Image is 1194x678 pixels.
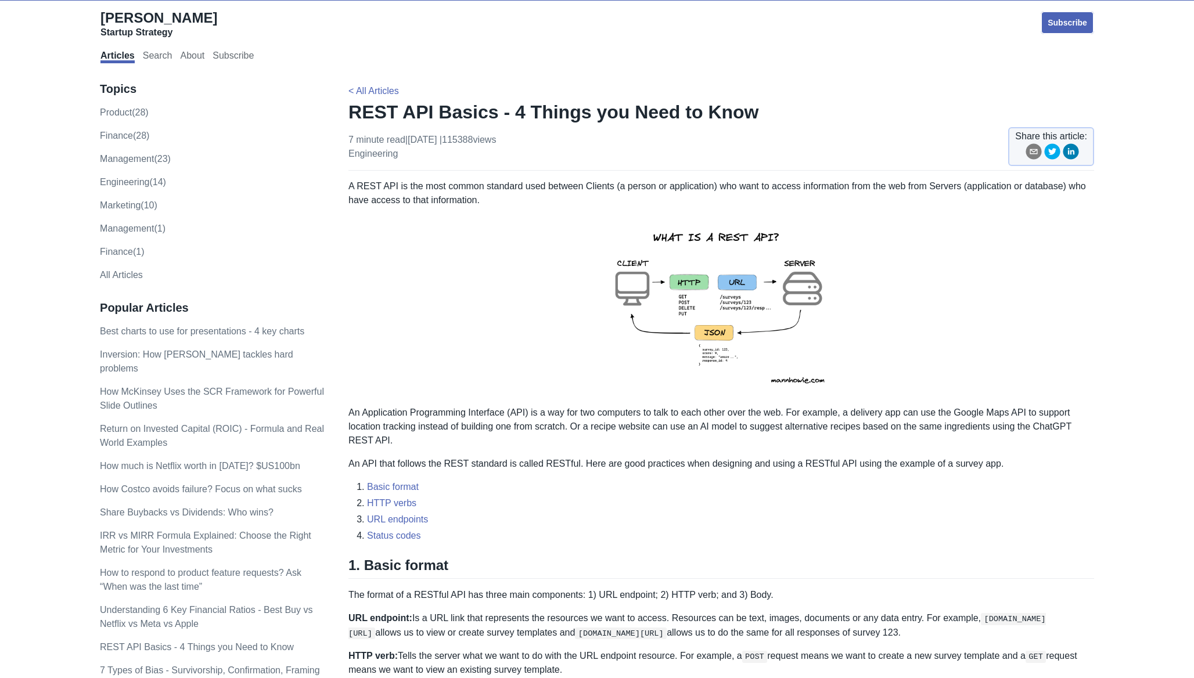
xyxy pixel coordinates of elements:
button: email [1026,143,1042,164]
h1: REST API Basics - 4 Things you Need to Know [348,100,1094,124]
a: Finance(1) [100,247,144,257]
a: finance(28) [100,131,149,140]
a: How to respond to product feature requests? Ask “When was the last time” [100,568,301,592]
a: engineering(14) [100,177,166,187]
a: management(23) [100,154,171,164]
a: engineering [348,149,398,158]
h3: Popular Articles [100,301,324,315]
code: GET [1026,651,1046,662]
h2: 1. Basic format [348,557,1094,579]
a: Subscribe [1041,11,1094,34]
span: | 115388 views [440,135,497,145]
a: Articles [100,51,135,63]
button: linkedin [1063,143,1079,164]
a: Basic format [367,482,419,492]
span: [PERSON_NAME] [100,10,217,26]
a: Status codes [367,531,421,540]
a: Search [143,51,172,63]
a: Return on Invested Capital (ROIC) - Formula and Real World Examples [100,424,324,448]
a: Management(1) [100,223,166,233]
a: HTTP verbs [367,498,416,508]
a: Best charts to use for presentations - 4 key charts [100,326,304,336]
strong: HTTP verb: [348,651,398,661]
a: product(28) [100,107,149,117]
a: About [180,51,204,63]
strong: URL endpoint: [348,613,412,623]
a: How McKinsey Uses the SCR Framework for Powerful Slide Outlines [100,387,324,410]
p: A REST API is the most common standard used between Clients (a person or application) who want to... [348,179,1094,207]
span: Share this article: [1015,129,1087,143]
a: < All Articles [348,86,399,96]
a: URL endpoints [367,514,428,524]
code: [DOMAIN_NAME][URL] [575,627,667,639]
p: An API that follows the REST standard is called RESTful. Here are good practices when designing a... [348,457,1094,471]
div: Startup Strategy [100,27,217,38]
p: An Application Programming Interface (API) is a way for two computers to talk to each other over ... [348,406,1094,448]
p: The format of a RESTful API has three main components: 1) URL endpoint; 2) HTTP verb; and 3) Body. [348,588,1094,602]
code: POST [742,651,768,662]
button: twitter [1044,143,1060,164]
a: REST API Basics - 4 Things you Need to Know [100,642,294,652]
a: [PERSON_NAME]Startup Strategy [100,9,217,38]
a: How Costco avoids failure? Focus on what sucks [100,484,302,494]
a: Share Buybacks vs Dividends: Who wins? [100,507,274,517]
p: Is a URL link that represents the resources we want to access. Resources can be text, images, doc... [348,611,1094,640]
a: IRR vs MIRR Formula Explained: Choose the Right Metric for Your Investments [100,531,311,554]
img: rest-api [594,217,848,396]
a: All Articles [100,270,143,280]
a: Inversion: How [PERSON_NAME] tackles hard problems [100,349,293,373]
a: How much is Netflix worth in [DATE]? $US100bn [100,461,300,471]
a: Subscribe [213,51,254,63]
a: Understanding 6 Key Financial Ratios - Best Buy vs Netflix vs Meta vs Apple [100,605,312,629]
h3: Topics [100,82,324,96]
p: 7 minute read | [DATE] [348,133,496,161]
p: Tells the server what we want to do with the URL endpoint resource. For example, a request means ... [348,649,1094,677]
a: marketing(10) [100,200,157,210]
